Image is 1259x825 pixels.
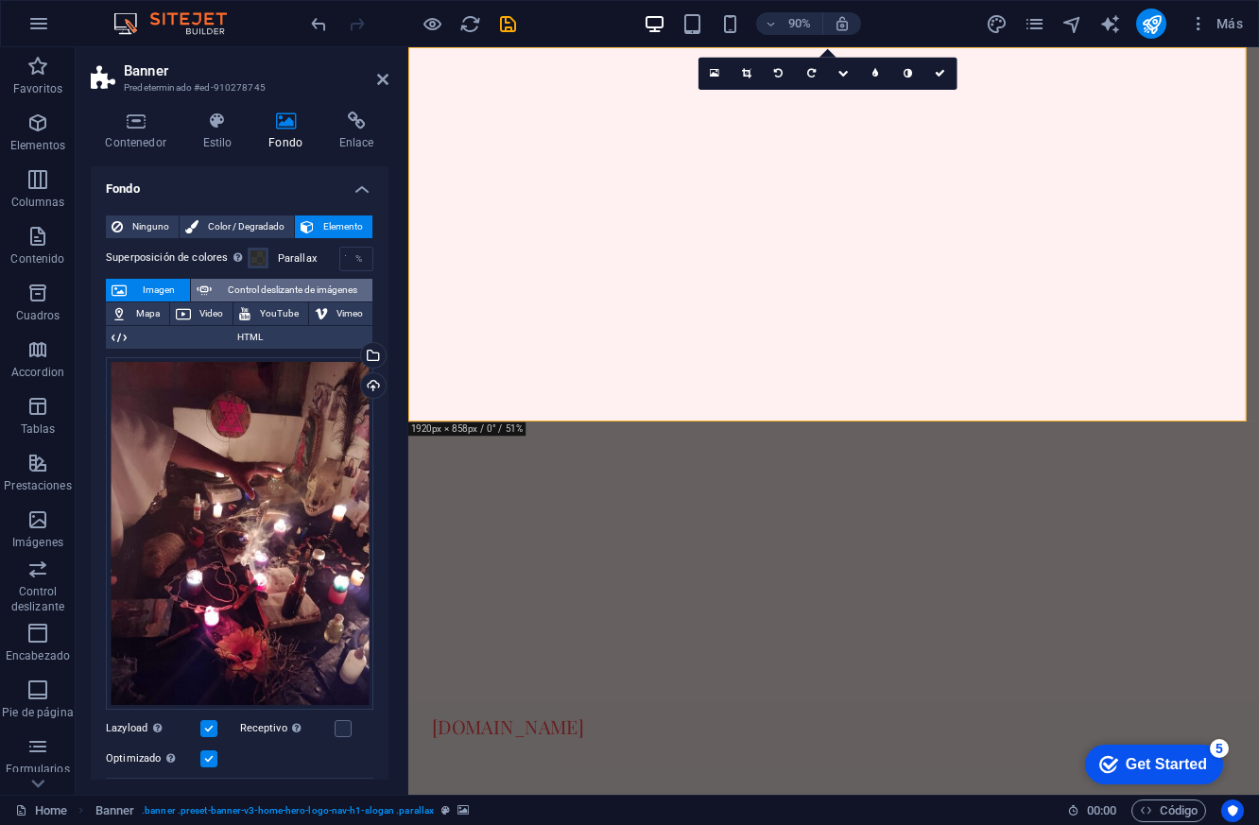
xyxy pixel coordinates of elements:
button: Haz clic para salir del modo de previsualización y seguir editando [421,12,443,35]
button: Control deslizante de imágenes [191,279,372,301]
span: . banner .preset-banner-v3-home-hero-logo-nav-h1-slogan .parallax [142,799,434,822]
i: Navegador [1061,13,1083,35]
button: YouTube [233,302,308,325]
button: reload [458,12,481,35]
button: Mapa [106,302,169,325]
button: pages [1023,12,1045,35]
i: Volver a cargar página [459,13,481,35]
i: Este elemento contiene un fondo [457,805,469,816]
span: Mapa [132,302,164,325]
span: Color / Degradado [204,215,288,238]
label: Parallax [278,253,339,264]
nav: breadcrumb [95,799,470,822]
p: Columnas [11,195,65,210]
span: Control deslizante de imágenes [217,279,367,301]
p: Pie de página [2,705,73,720]
button: text_generator [1098,12,1121,35]
button: Más [1181,9,1250,39]
span: Más [1189,14,1243,33]
i: Páginas (Ctrl+Alt+S) [1024,13,1045,35]
button: publish [1136,9,1166,39]
button: HTML [106,326,372,349]
i: Este elemento es un preajuste personalizable [441,805,450,816]
a: Cambiar orientación [827,58,859,90]
h4: Fondo [91,166,388,200]
button: Ninguno [106,215,179,238]
p: Contenido [10,251,64,266]
span: Haz clic para seleccionar y doble clic para editar [95,799,135,822]
div: 5 [140,4,159,23]
div: WhatsApp-Image-2025-02-25-at-11.33.58-scaled-Bi1QNtklcfwgNJGdCcuxDg.jpeg [106,357,373,711]
button: Color / Degradado [180,215,294,238]
span: Ninguno [129,215,173,238]
a: Desenfoque [859,58,891,90]
a: Girar 90° a la derecha [795,58,827,90]
p: Favoritos [13,81,62,96]
h6: Tiempo de la sesión [1067,799,1117,822]
h4: Contenedor [91,112,188,151]
p: Accordion [11,365,64,380]
i: Diseño (Ctrl+Alt+Y) [986,13,1008,35]
a: Escala de grises [892,58,924,90]
span: YouTube [256,302,302,325]
span: HTML [132,326,367,349]
i: Deshacer: change_position (Ctrl+Z) [308,13,330,35]
button: 90% [756,12,823,35]
p: Tablas [21,421,56,437]
p: Encabezado [6,648,70,663]
p: Imágenes [12,535,63,550]
button: Video [170,302,233,325]
h4: Estilo [188,112,254,151]
span: Elemento [319,215,367,238]
i: Publicar [1141,13,1163,35]
i: Guardar (Ctrl+S) [497,13,519,35]
h4: Enlace [324,112,388,151]
h2: Banner [124,62,388,79]
label: Lazyload [106,717,200,740]
label: Superposición de colores [106,247,248,269]
div: % [346,248,372,270]
span: Código [1140,799,1198,822]
a: Girar 90° a la izquierda [763,58,795,90]
i: AI Writer [1099,13,1121,35]
button: Elemento [295,215,372,238]
span: : [1100,803,1103,817]
div: Get Started [56,21,137,38]
i: Al redimensionar, ajustar el nivel de zoom automáticamente para ajustarse al dispositivo elegido. [834,15,851,32]
button: save [496,12,519,35]
a: Confirmar ( ⌘ ⏎ ) [924,58,957,90]
h3: Predeterminado #ed-910278745 [124,79,351,96]
span: Video [197,302,228,325]
button: Vimeo [309,302,373,325]
label: Optimizado [106,748,200,770]
div: Get Started 5 items remaining, 0% complete [15,9,153,49]
span: 00 00 [1087,799,1116,822]
button: navigator [1061,12,1083,35]
p: Prestaciones [4,478,71,493]
span: Vimeo [334,302,368,325]
p: Cuadros [16,308,60,323]
a: Haz clic para cancelar la selección y doble clic para abrir páginas [15,799,67,822]
img: Editor Logo [109,12,250,35]
h4: Fondo [254,112,325,151]
p: Formularios [6,762,69,777]
button: Imagen [106,279,190,301]
label: Receptivo [240,717,335,740]
button: design [985,12,1008,35]
a: Modo de recorte [731,58,763,90]
span: Imagen [132,279,184,301]
p: Elementos [10,138,65,153]
a: Selecciona archivos del administrador de archivos, de la galería de fotos o carga archivo(s) [698,58,730,90]
button: Código [1131,799,1206,822]
h6: 90% [785,12,815,35]
button: Usercentrics [1221,799,1244,822]
button: undo [307,12,330,35]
